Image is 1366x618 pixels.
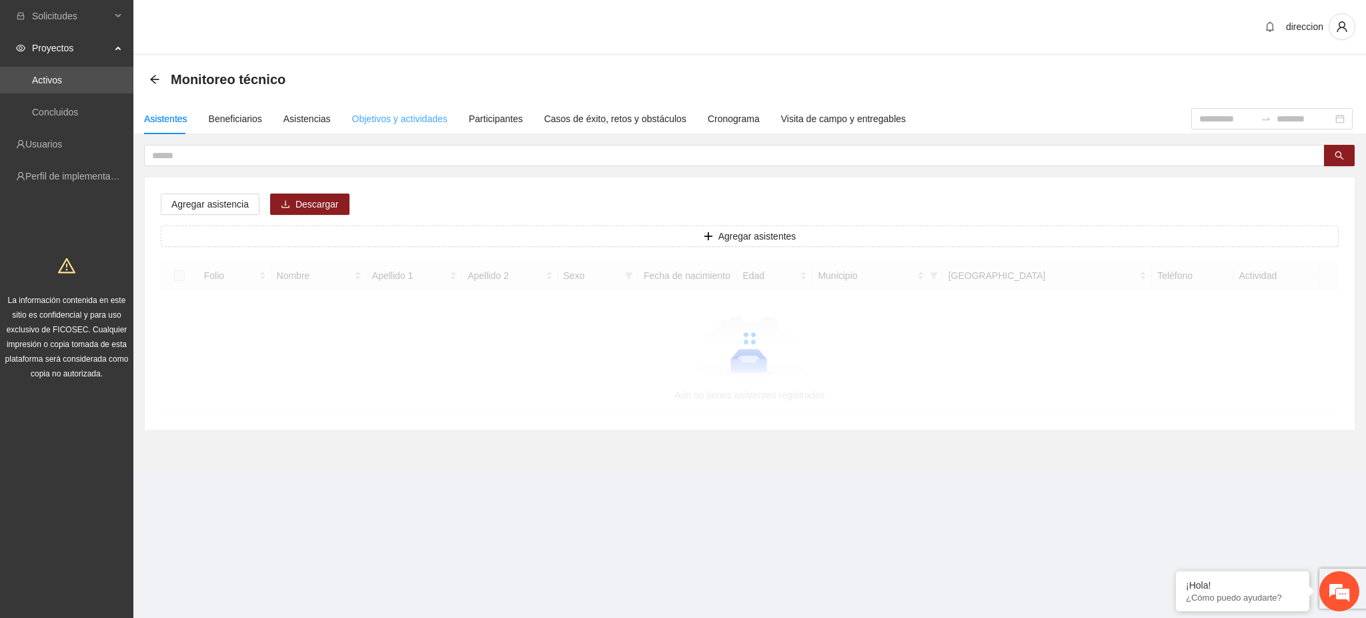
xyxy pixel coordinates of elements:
button: user [1329,13,1355,40]
span: bell [1260,21,1280,32]
div: Minimizar ventana de chat en vivo [219,7,251,39]
span: Agregar asistentes [718,229,796,244]
span: Monitoreo técnico [171,69,285,90]
span: Proyectos [32,35,111,61]
button: Agregar asistencia [161,194,259,215]
div: Visita de campo y entregables [781,111,906,126]
span: Descargar [295,197,339,212]
span: user [1329,21,1355,33]
div: Asistencias [283,111,331,126]
div: Beneficiarios [209,111,262,126]
div: Cronograma [708,111,760,126]
div: Asistentes [144,111,187,126]
span: to [1261,113,1271,124]
div: Back [149,74,160,85]
span: Estamos en línea. [77,178,184,313]
a: Usuarios [25,139,62,149]
div: ¡Hola! [1186,580,1299,591]
button: plusAgregar asistentes [161,226,1339,247]
button: downloadDescargar [270,194,350,215]
span: search [1335,151,1344,162]
a: Concluidos [32,107,78,117]
div: Casos de éxito, retos y obstáculos [544,111,686,126]
p: ¿Cómo puedo ayudarte? [1186,593,1299,603]
span: plus [704,232,713,242]
button: bell [1259,16,1281,37]
span: Agregar asistencia [171,197,249,212]
span: download [281,200,290,210]
div: Chatee con nosotros ahora [69,68,224,85]
span: La información contenida en este sitio es confidencial y para uso exclusivo de FICOSEC. Cualquier... [5,296,129,378]
a: Perfil de implementadora [25,171,129,182]
textarea: Escriba su mensaje y pulse “Intro” [7,364,254,411]
span: Solicitudes [32,3,111,29]
span: warning [58,257,75,274]
a: Activos [32,75,62,85]
div: Participantes [469,111,523,126]
span: arrow-left [149,74,160,85]
div: Objetivos y actividades [352,111,448,126]
span: inbox [16,11,25,21]
span: direccion [1286,21,1323,32]
span: swap-right [1261,113,1271,124]
button: search [1324,145,1355,166]
span: eye [16,43,25,53]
